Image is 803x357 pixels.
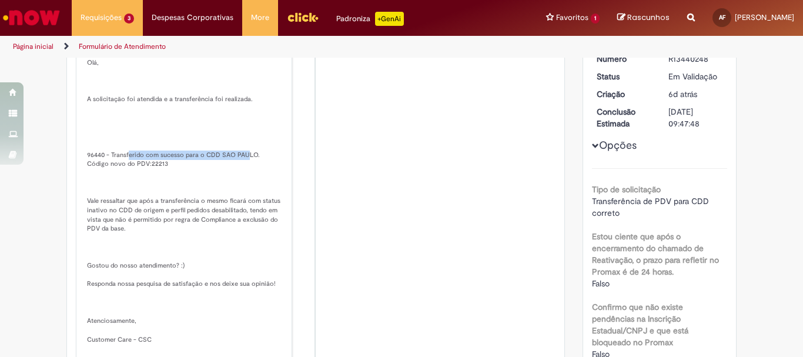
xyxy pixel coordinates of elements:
span: 6d atrás [668,89,697,99]
div: Em Validação [668,71,723,82]
span: Rascunhos [627,12,670,23]
ul: Trilhas de página [9,36,527,58]
div: R13440248 [668,53,723,65]
span: 1 [591,14,600,24]
dt: Criação [588,88,660,100]
span: AF [719,14,725,21]
span: Transferência de PDV para CDD correto [592,196,711,218]
b: Tipo de solicitação [592,184,661,195]
div: [DATE] 09:47:48 [668,106,723,129]
img: ServiceNow [1,6,62,29]
time: 22/08/2025 14:47:38 [668,89,697,99]
span: Despesas Corporativas [152,12,233,24]
img: click_logo_yellow_360x200.png [287,8,319,26]
span: [PERSON_NAME] [735,12,794,22]
dt: Conclusão Estimada [588,106,660,129]
span: More [251,12,269,24]
a: Página inicial [13,42,53,51]
dt: Número [588,53,660,65]
span: Requisições [81,12,122,24]
a: Formulário de Atendimento [79,42,166,51]
p: +GenAi [375,12,404,26]
span: Falso [592,278,610,289]
b: Confirmo que não existe pendências na Inscrição Estadual/CNPJ e que está bloqueado no Promax [592,302,688,348]
b: Estou ciente que após o encerramento do chamado de Reativação, o prazo para refletir no Promax é ... [592,231,719,277]
div: Padroniza [336,12,404,26]
span: 3 [124,14,134,24]
a: Rascunhos [617,12,670,24]
span: Favoritos [556,12,588,24]
dt: Status [588,71,660,82]
div: 22/08/2025 14:47:38 [668,88,723,100]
